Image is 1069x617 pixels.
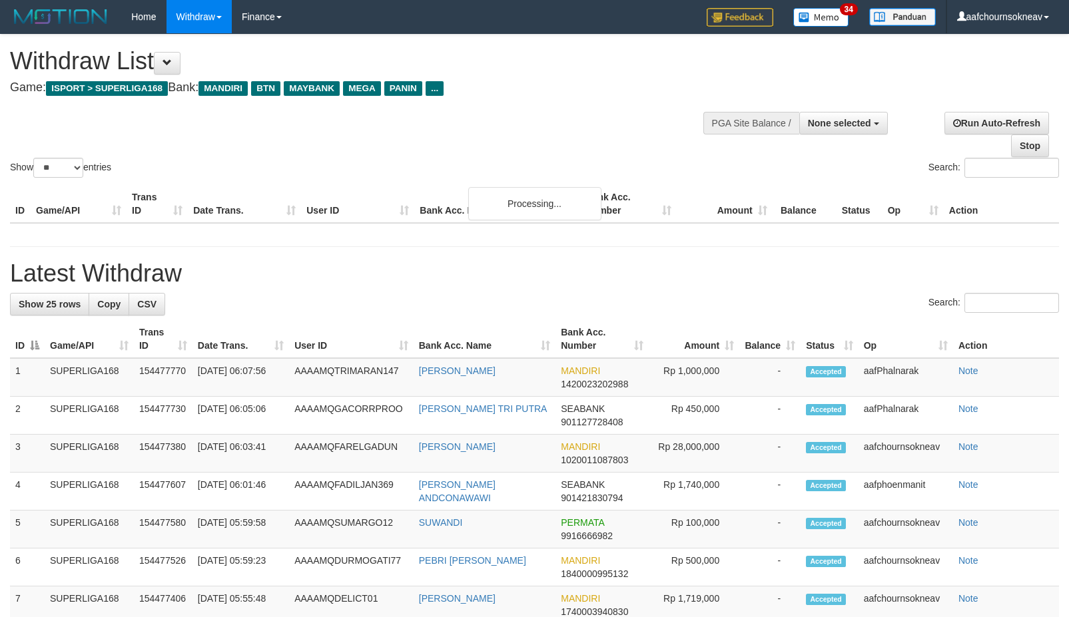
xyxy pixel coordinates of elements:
[343,81,381,96] span: MEGA
[561,606,628,617] span: Copy 1740003940830 to clipboard
[1011,134,1049,157] a: Stop
[10,48,699,75] h1: Withdraw List
[739,473,801,511] td: -
[10,358,45,397] td: 1
[192,397,289,435] td: [DATE] 06:05:06
[958,403,978,414] a: Note
[561,455,628,465] span: Copy 1020011087803 to clipboard
[419,555,526,566] a: PEBRI [PERSON_NAME]
[793,8,849,27] img: Button%20Memo.svg
[134,435,192,473] td: 154477380
[89,293,129,315] a: Copy
[561,403,605,414] span: SEABANK
[561,593,600,604] span: MANDIRI
[426,81,444,96] span: ...
[134,511,192,548] td: 154477580
[10,397,45,435] td: 2
[739,397,801,435] td: -
[837,185,883,223] th: Status
[561,365,600,376] span: MANDIRI
[192,320,289,358] th: Date Trans.: activate to sort column ascending
[859,511,953,548] td: aafchournsokneav
[561,530,613,541] span: Copy 9916666982 to clipboard
[739,548,801,586] td: -
[859,397,953,435] td: aafPhalnarak
[251,81,280,96] span: BTN
[10,293,89,315] a: Show 25 rows
[801,320,859,358] th: Status: activate to sort column ascending
[649,473,740,511] td: Rp 1,740,000
[649,358,740,397] td: Rp 1,000,000
[289,358,414,397] td: AAAAMQTRIMARAN147
[134,320,192,358] th: Trans ID: activate to sort column ascending
[134,548,192,586] td: 154477526
[703,112,799,134] div: PGA Site Balance /
[649,548,740,586] td: Rp 500,000
[806,442,846,453] span: Accepted
[289,548,414,586] td: AAAAMQDURMOGATI77
[45,511,134,548] td: SUPERLIGA168
[10,548,45,586] td: 6
[137,299,157,309] span: CSV
[10,435,45,473] td: 3
[45,320,134,358] th: Game/API: activate to sort column ascending
[806,404,846,415] span: Accepted
[739,358,801,397] td: -
[739,511,801,548] td: -
[31,185,127,223] th: Game/API
[127,185,188,223] th: Trans ID
[958,365,978,376] a: Note
[859,473,953,511] td: aafphoenmanit
[19,299,81,309] span: Show 25 rows
[419,593,496,604] a: [PERSON_NAME]
[192,435,289,473] td: [DATE] 06:03:41
[129,293,165,315] a: CSV
[859,548,953,586] td: aafchournsokneav
[10,320,45,358] th: ID: activate to sort column descending
[964,293,1059,313] input: Search:
[869,8,936,26] img: panduan.png
[561,441,600,452] span: MANDIRI
[739,320,801,358] th: Balance: activate to sort column ascending
[649,320,740,358] th: Amount: activate to sort column ascending
[192,548,289,586] td: [DATE] 05:59:23
[806,518,846,529] span: Accepted
[10,511,45,548] td: 5
[45,397,134,435] td: SUPERLIGA168
[414,185,580,223] th: Bank Acc. Name
[773,185,837,223] th: Balance
[45,435,134,473] td: SUPERLIGA168
[928,158,1059,178] label: Search:
[808,118,871,128] span: None selected
[561,493,623,503] span: Copy 901421830794 to clipboard
[10,473,45,511] td: 4
[859,320,953,358] th: Op: activate to sort column ascending
[944,185,1059,223] th: Action
[134,358,192,397] td: 154477770
[419,517,463,528] a: SUWANDI
[649,511,740,548] td: Rp 100,000
[289,320,414,358] th: User ID: activate to sort column ascending
[958,479,978,490] a: Note
[944,112,1049,134] a: Run Auto-Refresh
[419,441,496,452] a: [PERSON_NAME]
[561,517,604,528] span: PERMATA
[859,435,953,473] td: aafchournsokneav
[958,441,978,452] a: Note
[840,3,858,15] span: 34
[561,479,605,490] span: SEABANK
[134,473,192,511] td: 154477607
[419,479,496,503] a: [PERSON_NAME] ANDCONAWAWI
[10,81,699,95] h4: Game: Bank:
[33,158,83,178] select: Showentries
[677,185,773,223] th: Amount
[555,320,648,358] th: Bank Acc. Number: activate to sort column ascending
[649,397,740,435] td: Rp 450,000
[414,320,555,358] th: Bank Acc. Name: activate to sort column ascending
[192,473,289,511] td: [DATE] 06:01:46
[883,185,944,223] th: Op
[289,397,414,435] td: AAAAMQGACORRPROO
[739,435,801,473] td: -
[419,365,496,376] a: [PERSON_NAME]
[806,480,846,491] span: Accepted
